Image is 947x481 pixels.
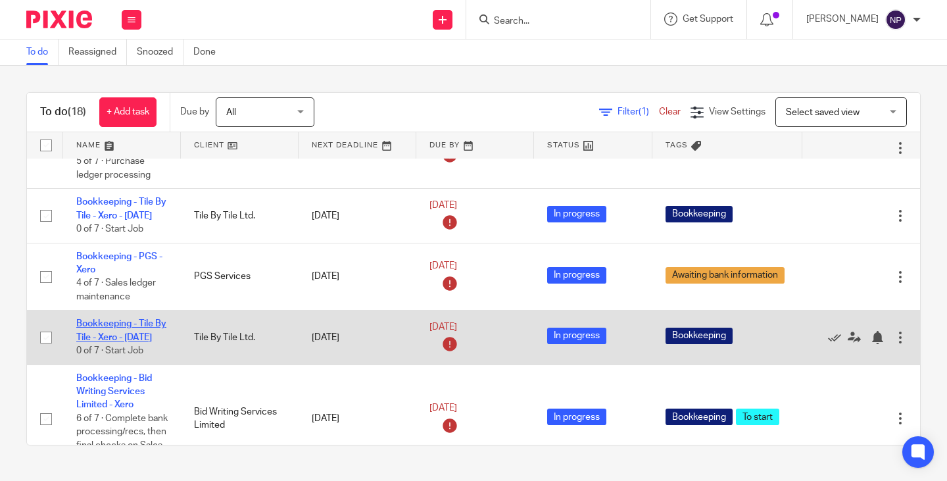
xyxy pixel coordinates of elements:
[547,267,606,284] span: In progress
[26,39,59,65] a: To do
[181,189,299,243] td: Tile By Tile Ltd.
[137,39,183,65] a: Snoozed
[429,403,457,413] span: [DATE]
[666,328,733,344] span: Bookkeeping
[26,11,92,28] img: Pixie
[299,365,416,472] td: [DATE]
[547,328,606,344] span: In progress
[429,261,457,270] span: [DATE]
[618,107,659,116] span: Filter
[68,39,127,65] a: Reassigned
[181,243,299,311] td: PGS Services
[547,409,606,425] span: In progress
[76,252,162,274] a: Bookkeeping - PGS - Xero
[299,311,416,365] td: [DATE]
[76,279,156,302] span: 4 of 7 · Sales ledger maintenance
[659,107,681,116] a: Clear
[76,346,143,355] span: 0 of 7 · Start Job
[99,97,157,127] a: + Add task
[299,243,416,311] td: [DATE]
[429,322,457,332] span: [DATE]
[40,105,86,119] h1: To do
[181,365,299,472] td: Bid Writing Services Limited
[828,331,848,344] a: Mark as done
[193,39,226,65] a: Done
[666,409,733,425] span: Bookkeeping
[885,9,906,30] img: svg%3E
[76,197,166,220] a: Bookkeeping - Tile By Tile - Xero - [DATE]
[68,107,86,117] span: (18)
[736,409,779,425] span: To start
[666,267,785,284] span: Awaiting bank information
[683,14,733,24] span: Get Support
[429,201,457,210] span: [DATE]
[666,206,733,222] span: Bookkeeping
[76,414,168,464] span: 6 of 7 · Complete bank processing/recs, then final checks on Sales and Purchase...
[299,189,416,243] td: [DATE]
[76,374,152,410] a: Bookkeeping - Bid Writing Services Limited - Xero
[709,107,765,116] span: View Settings
[181,311,299,365] td: Tile By Tile Ltd.
[547,206,606,222] span: In progress
[806,13,879,26] p: [PERSON_NAME]
[786,108,860,117] span: Select saved view
[666,141,688,149] span: Tags
[76,224,143,234] span: 0 of 7 · Start Job
[493,16,611,28] input: Search
[180,105,209,118] p: Due by
[226,108,236,117] span: All
[639,107,649,116] span: (1)
[76,319,166,342] a: Bookkeeping - Tile By Tile - Xero - [DATE]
